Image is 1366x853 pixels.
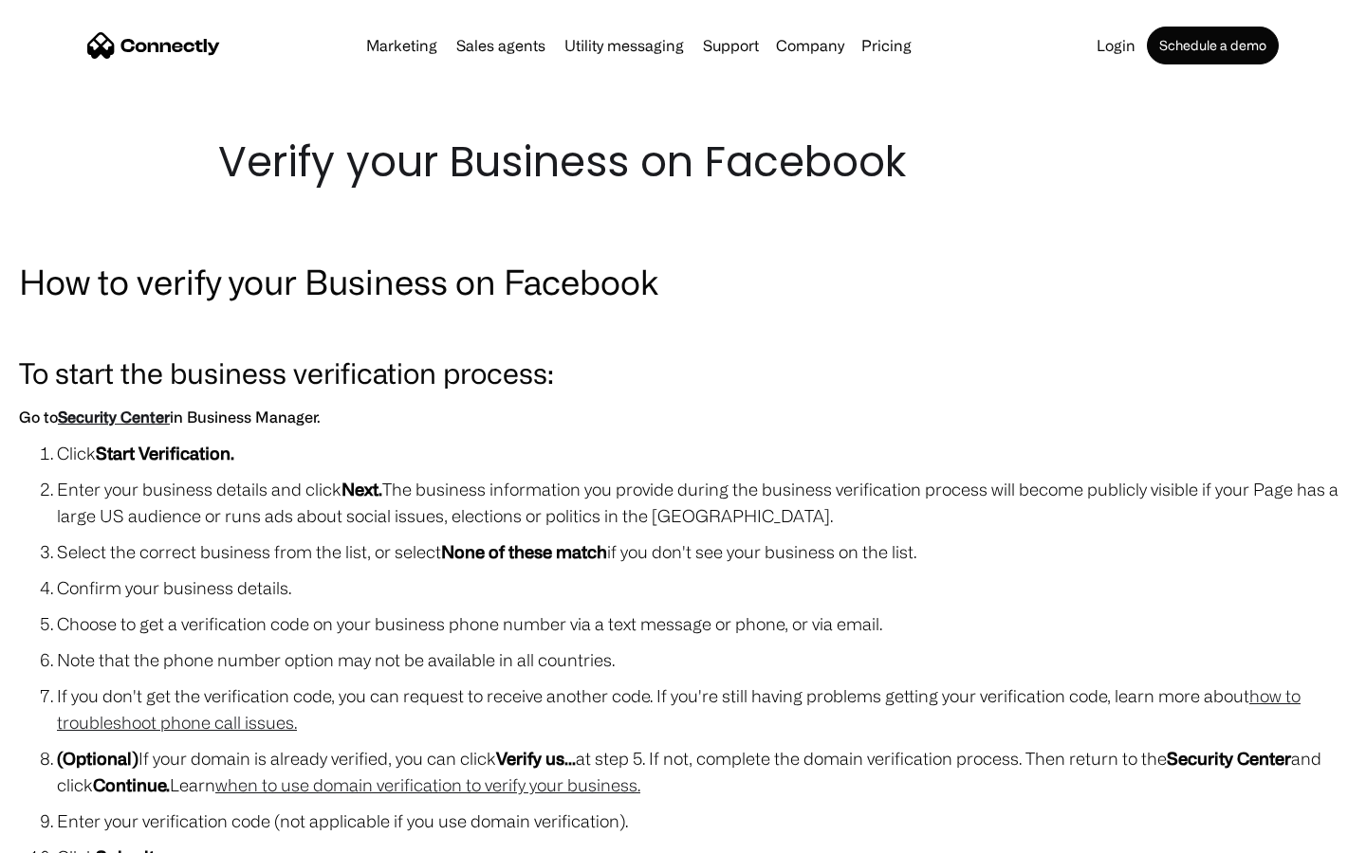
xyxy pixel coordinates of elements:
strong: Verify us... [496,749,576,768]
a: Sales agents [449,38,553,53]
li: Select the correct business from the list, or select if you don't see your business on the list. [57,538,1347,565]
li: Enter your business details and click The business information you provide during the business ve... [57,476,1347,529]
strong: Start Verification. [96,444,234,463]
a: Schedule a demo [1147,27,1279,64]
a: Pricing [854,38,919,53]
p: ‍ [19,315,1347,341]
a: Utility messaging [557,38,692,53]
strong: Continue. [93,775,170,794]
aside: Language selected: English [19,820,114,846]
strong: (Optional) [57,749,138,768]
a: when to use domain verification to verify your business. [215,775,640,794]
li: Note that the phone number option may not be available in all countries. [57,646,1347,673]
h1: Verify your Business on Facebook [218,133,1148,191]
li: If you don't get the verification code, you can request to receive another code. If you're still ... [57,682,1347,735]
a: Marketing [359,38,445,53]
a: Support [695,38,766,53]
div: Company [776,32,844,59]
ul: Language list [38,820,114,846]
li: If your domain is already verified, you can click at step 5. If not, complete the domain verifica... [57,745,1347,798]
strong: Security Center [1167,749,1291,768]
li: Choose to get a verification code on your business phone number via a text message or phone, or v... [57,610,1347,637]
li: Confirm your business details. [57,574,1347,601]
a: Security Center [58,408,170,426]
strong: None of these match [441,542,607,561]
a: Login [1089,38,1143,53]
li: Click [57,440,1347,466]
h2: How to verify your Business on Facebook [19,258,1347,305]
h6: Go to in Business Manager. [19,404,1347,430]
h3: To start the business verification process: [19,351,1347,394]
strong: Next. [341,480,382,499]
li: Enter your verification code (not applicable if you use domain verification). [57,808,1347,834]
